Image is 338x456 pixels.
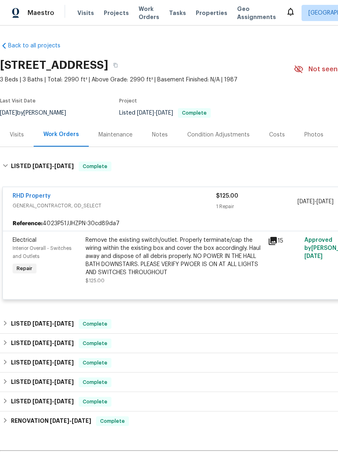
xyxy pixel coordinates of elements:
span: [DATE] [54,340,74,346]
span: $125.00 [86,278,105,283]
span: Complete [97,417,128,425]
span: [DATE] [54,379,74,385]
b: Reference: [13,219,43,228]
span: Complete [79,162,111,170]
span: Geo Assignments [237,5,276,21]
span: [DATE] [54,163,74,169]
span: Complete [79,378,111,386]
span: [DATE] [317,199,334,205]
div: Maintenance [98,131,133,139]
span: [DATE] [304,254,323,259]
span: [DATE] [32,321,52,326]
span: [DATE] [72,418,91,424]
span: - [297,198,334,206]
span: - [32,398,74,404]
span: Project [119,98,137,103]
span: [DATE] [54,398,74,404]
div: Costs [269,131,285,139]
span: [DATE] [54,360,74,365]
span: - [50,418,91,424]
h6: LISTED [11,319,74,329]
span: - [137,110,173,116]
span: [DATE] [137,110,154,116]
span: [DATE] [50,418,69,424]
a: RHD Property [13,193,51,199]
span: [DATE] [54,321,74,326]
span: Visits [77,9,94,17]
div: 1 Repair [216,202,297,211]
span: Complete [79,320,111,328]
span: [DATE] [32,379,52,385]
span: Tasks [169,10,186,16]
span: Maestro [28,9,54,17]
span: [DATE] [156,110,173,116]
span: - [32,340,74,346]
span: - [32,163,74,169]
span: - [32,321,74,326]
div: Visits [10,131,24,139]
button: Copy Address [108,58,123,72]
div: Remove the existing switch/outlet. Properly terminate/cap the wiring within the existing box and ... [86,236,263,277]
span: GENERAL_CONTRACTOR, OD_SELECT [13,202,216,210]
div: Photos [304,131,323,139]
h6: LISTED [11,377,74,387]
span: Repair [13,264,36,273]
h6: LISTED [11,397,74,407]
span: - [32,360,74,365]
span: $125.00 [216,193,238,199]
h6: LISTED [11,339,74,348]
span: Complete [79,339,111,347]
span: [DATE] [297,199,314,205]
div: Notes [152,131,168,139]
span: Complete [79,398,111,406]
span: Complete [79,359,111,367]
div: Work Orders [43,130,79,139]
h6: RENOVATION [11,416,91,426]
div: Condition Adjustments [187,131,250,139]
div: 15 [268,236,299,246]
span: [DATE] [32,398,52,404]
span: Electrical [13,237,36,243]
span: Properties [196,9,227,17]
span: Listed [119,110,211,116]
span: [DATE] [32,163,52,169]
span: Complete [179,111,210,115]
span: - [32,379,74,385]
span: Projects [104,9,129,17]
span: [DATE] [32,360,52,365]
h6: LISTED [11,358,74,368]
span: [DATE] [32,340,52,346]
h6: LISTED [11,162,74,171]
span: Interior Overall - Switches and Outlets [13,246,71,259]
span: Work Orders [139,5,159,21]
